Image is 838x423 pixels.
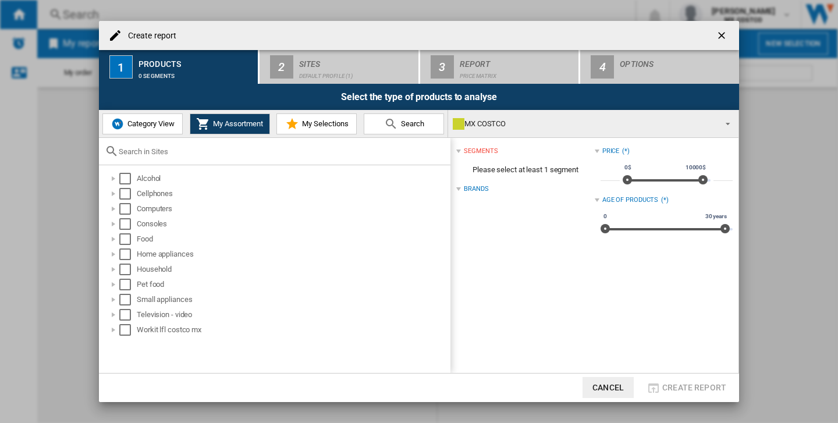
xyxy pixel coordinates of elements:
div: Alcohol [137,173,449,184]
div: Brands [464,184,488,194]
button: 3 Report Price Matrix [420,50,580,84]
div: Household [137,264,449,275]
md-checkbox: Select [119,324,137,336]
div: Options [620,55,734,67]
button: Search [364,113,444,134]
md-checkbox: Select [119,203,137,215]
div: Cellphones [137,188,449,200]
div: MX COSTCO [453,116,715,132]
div: Computers [137,203,449,215]
button: 4 Options [580,50,739,84]
div: Age of products [602,195,659,205]
div: segments [464,147,498,156]
ng-md-icon: getI18NText('BUTTONS.CLOSE_DIALOG') [716,30,730,44]
md-checkbox: Select [119,233,137,245]
span: Search [398,119,424,128]
div: 3 [431,55,454,79]
div: 0 segments [139,67,253,79]
span: 30 years [704,212,729,221]
md-checkbox: Select [119,264,137,275]
div: 4 [591,55,614,79]
md-checkbox: Select [119,218,137,230]
button: Create report [643,377,730,398]
button: My Selections [276,113,357,134]
button: 2 Sites Default profile (1) [260,50,420,84]
div: 2 [270,55,293,79]
md-checkbox: Select [119,294,137,305]
div: Default profile (1) [299,67,414,79]
div: Food [137,233,449,245]
span: 0$ [623,163,633,172]
span: Please select at least 1 segment [456,159,594,181]
div: Select the type of products to analyse [99,84,739,110]
button: Category View [102,113,183,134]
div: Consoles [137,218,449,230]
div: Price [602,147,620,156]
div: Products [139,55,253,67]
h4: Create report [122,30,176,42]
button: 1 Products 0 segments [99,50,259,84]
input: Search in Sites [119,147,445,156]
div: Small appliances [137,294,449,305]
md-checkbox: Select [119,309,137,321]
div: Workit lfl costco mx [137,324,449,336]
button: getI18NText('BUTTONS.CLOSE_DIALOG') [711,24,734,47]
md-checkbox: Select [119,188,137,200]
div: Price Matrix [460,67,574,79]
span: Create report [662,383,726,392]
div: Home appliances [137,248,449,260]
span: 10000$ [684,163,708,172]
div: Report [460,55,574,67]
button: My Assortment [190,113,270,134]
span: 0 [602,212,609,221]
md-checkbox: Select [119,279,137,290]
button: Cancel [583,377,634,398]
div: 1 [109,55,133,79]
md-checkbox: Select [119,248,137,260]
div: Television - video [137,309,449,321]
span: Category View [125,119,175,128]
img: wiser-icon-blue.png [111,117,125,131]
span: My Selections [299,119,349,128]
span: My Assortment [210,119,263,128]
div: Pet food [137,279,449,290]
div: Sites [299,55,414,67]
md-checkbox: Select [119,173,137,184]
